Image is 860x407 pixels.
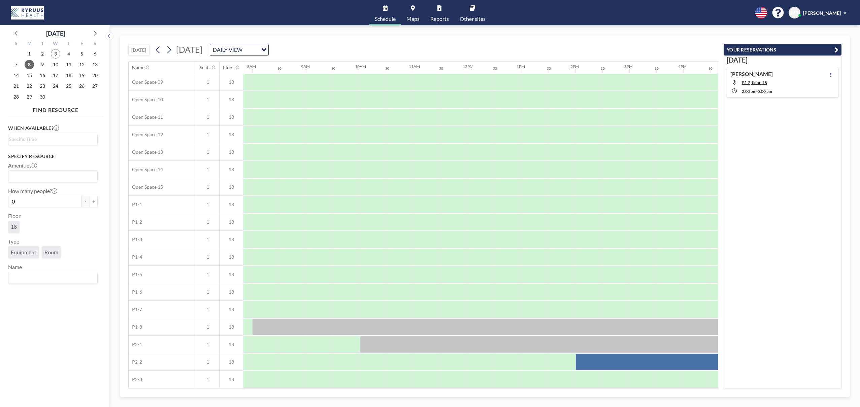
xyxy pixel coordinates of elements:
div: 30 [655,66,659,71]
button: [DATE] [128,44,150,56]
span: 1 [196,324,219,330]
span: P1-4 [129,254,142,260]
div: 4PM [678,64,687,69]
span: Maps [406,16,420,22]
div: 1PM [517,64,525,69]
div: 30 [277,66,282,71]
span: 18 [220,359,243,365]
div: 12PM [463,64,473,69]
span: P1-5 [129,271,142,277]
span: 18 [220,254,243,260]
div: F [75,40,88,48]
img: organization-logo [11,6,44,20]
span: Monday, September 1, 2025 [25,49,34,59]
span: Open Space 13 [129,149,163,155]
span: Friday, September 12, 2025 [77,60,87,69]
span: Monday, September 15, 2025 [25,71,34,80]
span: Tuesday, September 23, 2025 [38,81,47,91]
span: P1-8 [129,324,142,330]
div: Search for option [210,44,268,55]
div: Search for option [8,272,97,284]
span: 18 [220,79,243,85]
div: 30 [331,66,335,71]
span: 1 [196,219,219,225]
button: + [90,196,98,207]
div: Search for option [8,171,97,182]
span: 1 [196,166,219,173]
span: 1 [196,376,219,382]
span: Thursday, September 11, 2025 [64,60,73,69]
span: Sunday, September 28, 2025 [11,92,21,102]
button: YOUR RESERVATIONS [724,44,841,55]
span: 18 [220,306,243,312]
span: Tuesday, September 30, 2025 [38,92,47,102]
span: 18 [220,219,243,225]
span: P2-2, floor: 18 [742,80,767,85]
div: T [62,40,75,48]
span: 1 [196,254,219,260]
span: P2-3 [129,376,142,382]
input: Search for option [9,136,94,143]
div: 30 [439,66,443,71]
span: Tuesday, September 16, 2025 [38,71,47,80]
div: 30 [385,66,389,71]
span: 18 [220,132,243,138]
div: 30 [601,66,605,71]
span: Thursday, September 4, 2025 [64,49,73,59]
span: 18 [220,271,243,277]
span: 1 [196,184,219,190]
span: Open Space 11 [129,114,163,120]
span: Wednesday, September 10, 2025 [51,60,60,69]
span: P2-1 [129,341,142,347]
div: 30 [547,66,551,71]
span: Tuesday, September 9, 2025 [38,60,47,69]
span: 1 [196,149,219,155]
div: 9AM [301,64,310,69]
span: 5:00 PM [758,89,772,94]
span: Open Space 15 [129,184,163,190]
span: MR [791,10,798,16]
div: Seats [200,65,210,71]
label: Name [8,264,22,270]
span: 18 [220,201,243,208]
div: S [10,40,23,48]
input: Search for option [9,273,94,282]
span: Monday, September 22, 2025 [25,81,34,91]
span: 18 [220,289,243,295]
h4: [PERSON_NAME] [730,71,773,77]
span: 18 [220,149,243,155]
span: Equipment [11,249,36,256]
span: Wednesday, September 3, 2025 [51,49,60,59]
span: 18 [220,236,243,243]
button: - [81,196,90,207]
span: 2:00 PM [742,89,756,94]
span: Saturday, September 20, 2025 [90,71,100,80]
span: P1-1 [129,201,142,208]
span: 18 [220,324,243,330]
span: P1-2 [129,219,142,225]
span: 1 [196,132,219,138]
span: 1 [196,236,219,243]
label: Type [8,238,19,245]
span: P1-7 [129,306,142,312]
span: Monday, September 8, 2025 [25,60,34,69]
span: - [756,89,758,94]
div: 30 [493,66,497,71]
label: Amenities [8,162,37,169]
span: 18 [220,376,243,382]
span: 18 [11,223,17,230]
div: 3PM [624,64,633,69]
span: P1-6 [129,289,142,295]
span: 18 [220,114,243,120]
span: 1 [196,271,219,277]
div: Search for option [8,134,97,144]
span: 18 [220,341,243,347]
div: T [36,40,49,48]
div: 11AM [409,64,420,69]
div: S [88,40,101,48]
div: Name [132,65,144,71]
div: W [49,40,62,48]
span: [PERSON_NAME] [803,10,841,16]
span: Thursday, September 18, 2025 [64,71,73,80]
input: Search for option [244,45,257,54]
